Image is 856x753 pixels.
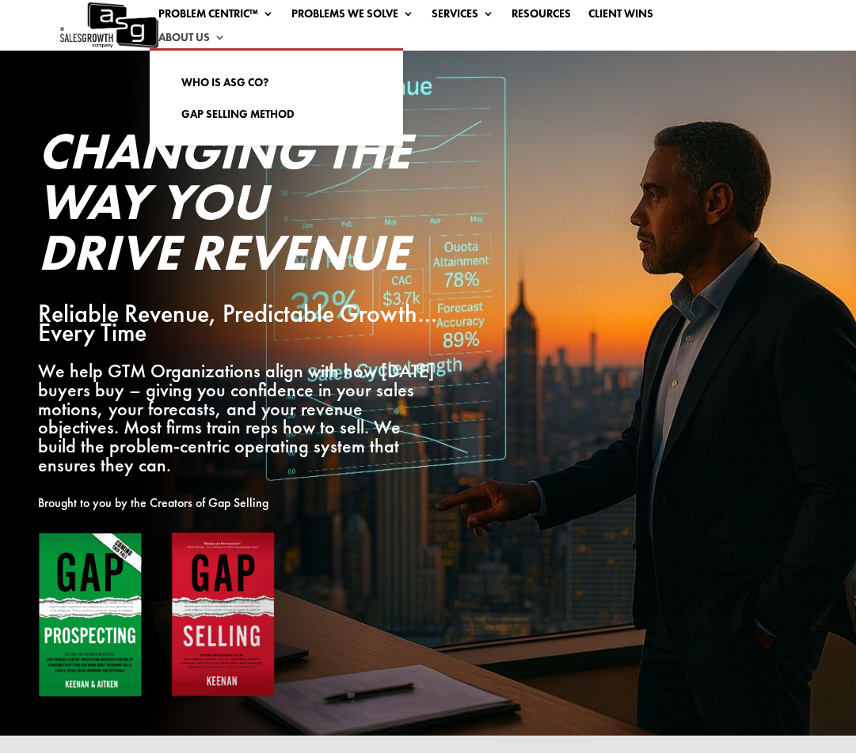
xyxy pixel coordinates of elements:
[158,32,226,49] a: About Us
[291,8,414,25] a: Problems We Solve
[512,8,571,25] a: Resources
[38,361,439,475] p: We help GTM Organizations align with how [DATE] buyers buy – giving you confidence in your sales ...
[165,98,387,130] a: Gap Selling Method
[588,8,653,25] a: Client Wins
[165,66,387,98] a: Who Is ASG co?
[432,8,494,25] a: Services
[38,494,439,513] p: Brought to you by the Creators of Gap Selling
[38,532,276,698] img: Gap Books
[158,8,274,25] a: Problem Centric™
[38,126,439,286] h2: Changing the Way You Drive Revenue
[38,305,439,342] p: Reliable Revenue, Predictable Growth…Every Time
